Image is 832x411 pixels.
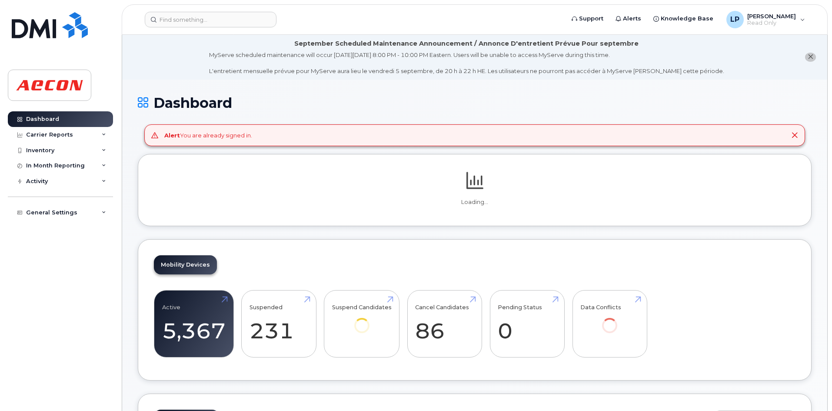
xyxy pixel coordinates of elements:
[294,39,639,48] div: September Scheduled Maintenance Announcement / Annonce D'entretient Prévue Pour septembre
[162,295,226,353] a: Active 5,367
[154,198,795,206] p: Loading...
[250,295,308,353] a: Suspended 231
[415,295,474,353] a: Cancel Candidates 86
[164,131,252,140] div: You are already signed in.
[164,132,180,139] strong: Alert
[498,295,556,353] a: Pending Status 0
[332,295,392,345] a: Suspend Candidates
[580,295,639,345] a: Data Conflicts
[154,255,217,274] a: Mobility Devices
[805,53,816,62] button: close notification
[138,95,812,110] h1: Dashboard
[209,51,724,75] div: MyServe scheduled maintenance will occur [DATE][DATE] 8:00 PM - 10:00 PM Eastern. Users will be u...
